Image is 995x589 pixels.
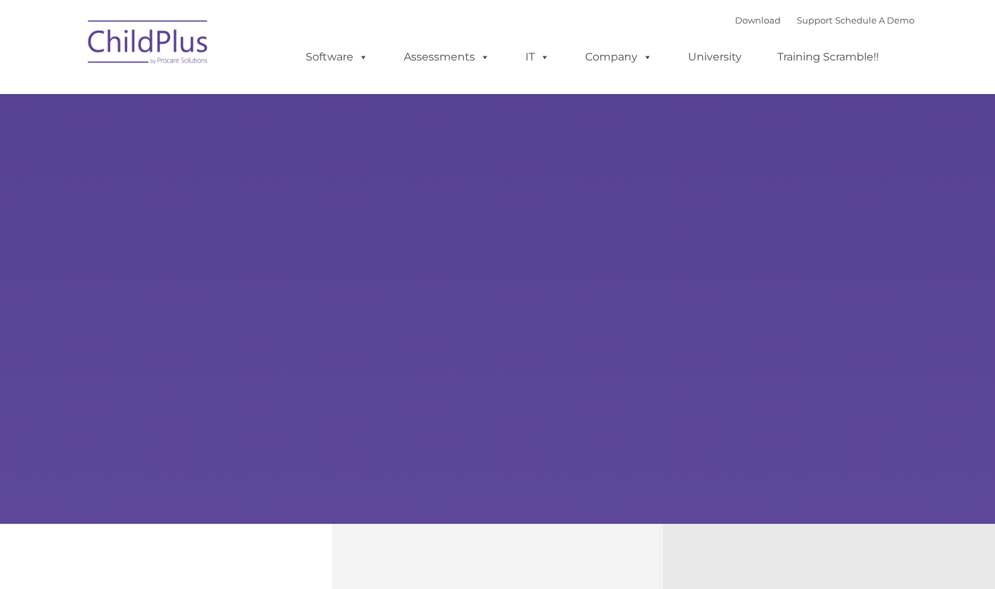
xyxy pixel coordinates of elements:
img: ChildPlus by Procare Solutions [81,11,216,78]
a: Download [735,15,781,26]
a: Assessments [390,44,503,71]
a: Schedule A Demo [835,15,914,26]
a: Software [292,44,382,71]
a: University [675,44,755,71]
font: | [735,15,914,26]
a: Training Scramble!! [764,44,892,71]
a: Company [572,44,666,71]
a: IT [512,44,563,71]
a: Support [797,15,832,26]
